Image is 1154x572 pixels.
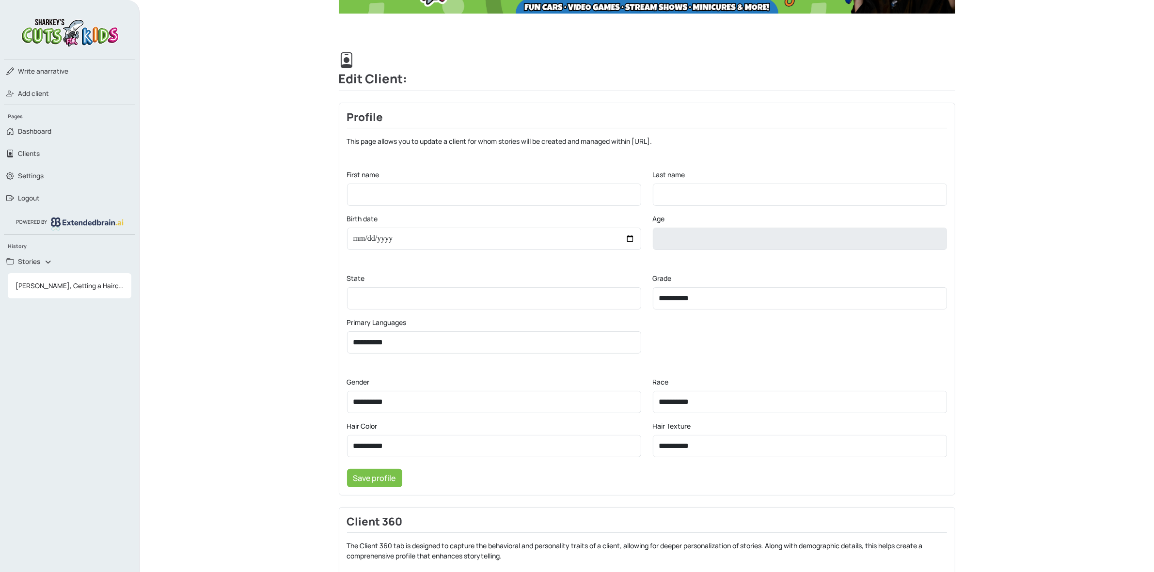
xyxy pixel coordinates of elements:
[347,469,402,487] button: Save profile
[19,15,121,48] img: logo
[347,170,379,180] label: First name
[18,89,49,98] span: Add client
[653,421,691,431] label: Hair Texture
[347,317,407,327] label: Primary Languages
[347,111,947,128] h3: Profile
[347,515,947,533] h3: Client 360
[18,149,40,158] span: Clients
[653,377,669,387] label: Race
[347,273,365,283] label: State
[18,126,51,136] span: Dashboard
[347,541,947,561] p: The Client 360 tab is designed to capture the behavioral and personality traits of a client, allo...
[18,193,40,203] span: Logout
[18,257,40,266] span: Stories
[8,277,131,294] a: [PERSON_NAME], Getting a Haircut at [PERSON_NAME]
[18,171,44,181] span: Settings
[12,277,127,294] span: [PERSON_NAME], Getting a Haircut at [PERSON_NAME]
[18,67,40,76] span: Write a
[653,170,685,180] label: Last name
[18,66,68,76] span: narrative
[347,136,947,146] p: This page allows you to update a client for whom stories will be created and managed within [URL].
[653,214,665,224] label: Age
[51,217,124,230] img: logo
[347,377,370,387] label: Gender
[653,273,672,283] label: Grade
[347,214,378,224] label: Birth date
[347,421,378,431] label: Hair Color
[339,52,955,91] h2: Edit Client:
